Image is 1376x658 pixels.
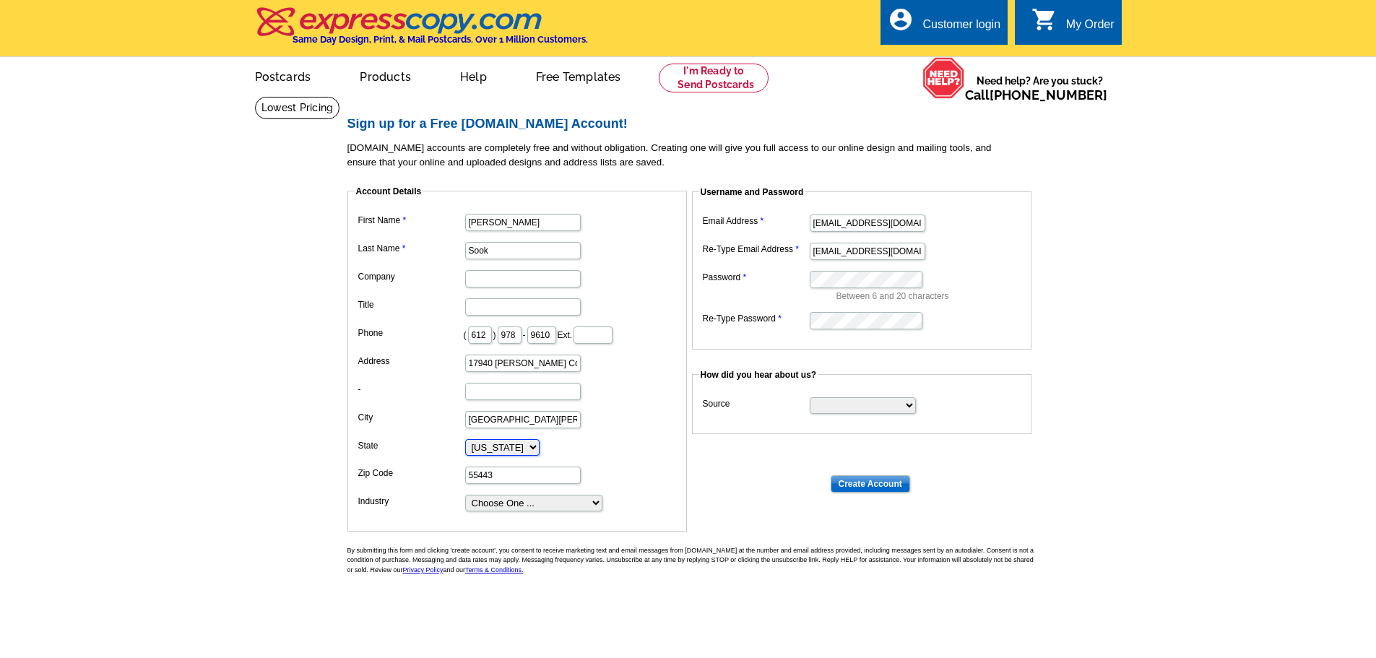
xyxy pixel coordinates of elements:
[347,116,1041,132] h2: Sign up for a Free [DOMAIN_NAME] Account!
[358,495,464,508] label: Industry
[358,355,464,368] label: Address
[513,59,644,92] a: Free Templates
[358,439,464,452] label: State
[347,546,1041,576] p: By submitting this form and clicking 'create account', you consent to receive marketing text and ...
[437,59,510,92] a: Help
[358,270,464,283] label: Company
[255,17,588,45] a: Same Day Design, Print, & Mail Postcards. Over 1 Million Customers.
[355,185,423,198] legend: Account Details
[703,243,808,256] label: Re-Type Email Address
[831,475,910,493] input: Create Account
[888,7,914,33] i: account_circle
[922,18,1000,38] div: Customer login
[358,326,464,339] label: Phone
[355,323,680,345] dd: ( ) - Ext.
[358,298,464,311] label: Title
[358,411,464,424] label: City
[965,74,1115,103] span: Need help? Are you stuck?
[1066,18,1115,38] div: My Order
[232,59,334,92] a: Postcards
[703,215,808,228] label: Email Address
[358,214,464,227] label: First Name
[699,186,805,199] legend: Username and Password
[293,34,588,45] h4: Same Day Design, Print, & Mail Postcards. Over 1 Million Customers.
[1031,7,1057,33] i: shopping_cart
[337,59,434,92] a: Products
[465,566,524,573] a: Terms & Conditions.
[703,271,808,284] label: Password
[836,290,1024,303] p: Between 6 and 20 characters
[703,397,808,410] label: Source
[1031,16,1115,34] a: shopping_cart My Order
[403,566,443,573] a: Privacy Policy
[703,312,808,325] label: Re-Type Password
[965,87,1107,103] span: Call
[1087,322,1376,658] iframe: LiveChat chat widget
[358,383,464,396] label: -
[358,242,464,255] label: Last Name
[358,467,464,480] label: Zip Code
[347,141,1041,170] p: [DOMAIN_NAME] accounts are completely free and without obligation. Creating one will give you ful...
[922,57,965,99] img: help
[990,87,1107,103] a: [PHONE_NUMBER]
[699,368,818,381] legend: How did you hear about us?
[888,16,1000,34] a: account_circle Customer login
